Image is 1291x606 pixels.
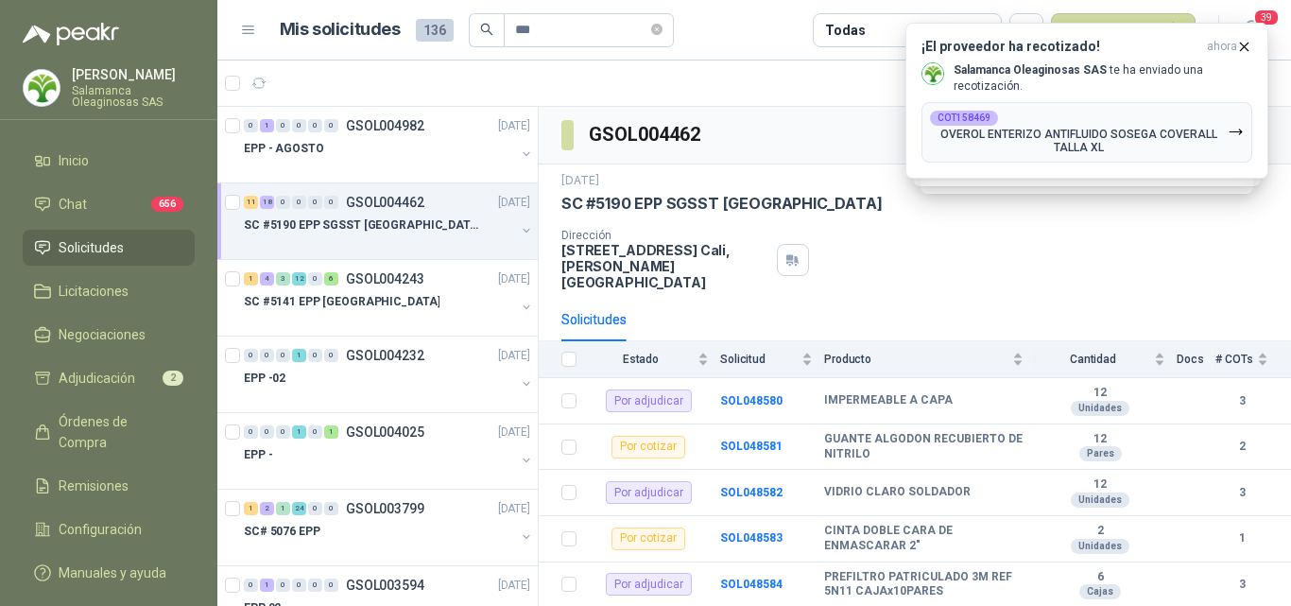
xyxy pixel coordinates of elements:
b: 12 [1035,477,1165,493]
p: EPP -02 [244,370,285,388]
div: Unidades [1071,401,1129,416]
a: Licitaciones [23,273,195,309]
div: 0 [292,196,306,209]
span: Chat [59,194,87,215]
a: Órdenes de Compra [23,404,195,460]
p: [DATE] [498,194,530,212]
a: SOL048584 [720,578,783,591]
p: GSOL004462 [346,196,424,209]
span: Remisiones [59,476,129,496]
a: 1 4 3 12 0 6 GSOL004243[DATE] SC #5141 EPP [GEOGRAPHIC_DATA] [244,268,534,328]
span: Inicio [59,150,89,171]
b: 12 [1035,432,1165,447]
span: ahora [1207,39,1237,55]
p: [STREET_ADDRESS] Cali , [PERSON_NAME][GEOGRAPHIC_DATA] [561,242,769,290]
div: 0 [276,119,290,132]
div: 0 [324,579,338,592]
p: SC #5190 EPP SGSST [GEOGRAPHIC_DATA] [561,194,883,214]
div: 1 [292,349,306,362]
b: 1 [1215,529,1268,547]
div: 1 [292,425,306,439]
a: Remisiones [23,468,195,504]
h3: ¡El proveedor ha recotizado! [921,39,1199,55]
div: 0 [244,425,258,439]
div: 0 [308,425,322,439]
div: Solicitudes [561,309,627,330]
div: 1 [260,579,274,592]
div: 0 [324,119,338,132]
a: Configuración [23,511,195,547]
button: ¡El proveedor ha recotizado!ahora Company LogoSalamanca Oleaginosas SAS te ha enviado una recotiz... [905,23,1268,179]
div: 0 [244,349,258,362]
a: 1 2 1 24 0 0 GSOL003799[DATE] SC# 5076 EPP [244,497,534,558]
a: 0 1 0 0 0 0 GSOL004982[DATE] EPP - AGOSTO [244,114,534,175]
p: [DATE] [561,172,599,190]
div: 1 [260,119,274,132]
div: 0 [308,349,322,362]
div: 0 [276,425,290,439]
b: PREFILTRO PATRICULADO 3M REF 5N11 CAJAx10PARES [824,570,1024,599]
a: SOL048581 [720,440,783,453]
b: 6 [1035,570,1165,585]
span: 2 [163,371,183,386]
div: 0 [308,579,322,592]
p: [DATE] [498,117,530,135]
div: Todas [825,20,865,41]
p: te ha enviado una recotización. [954,62,1252,95]
span: Órdenes de Compra [59,411,177,453]
span: close-circle [651,24,663,35]
img: Logo peakr [23,23,119,45]
b: SOL048583 [720,531,783,545]
div: 0 [244,119,258,132]
p: [DATE] [498,347,530,365]
button: Nueva solicitud [1051,13,1196,47]
span: 39 [1253,9,1280,26]
div: 0 [324,196,338,209]
span: search [480,23,493,36]
span: Solicitudes [59,237,124,258]
span: Estado [588,353,694,366]
a: SOL048582 [720,486,783,499]
div: 4 [260,272,274,286]
div: 12 [292,272,306,286]
div: 0 [308,272,322,286]
div: 1 [244,272,258,286]
p: EPP - AGOSTO [244,140,324,158]
span: 656 [151,197,183,212]
p: Salamanca Oleaginosas SAS [72,85,195,108]
a: Solicitudes [23,230,195,266]
div: 0 [308,119,322,132]
th: Producto [824,341,1035,378]
p: SC #5190 EPP SGSST [GEOGRAPHIC_DATA] [244,216,479,234]
span: Negociaciones [59,324,146,345]
div: 11 [244,196,258,209]
b: 3 [1215,484,1268,502]
h3: GSOL004462 [589,120,703,149]
img: Company Logo [922,63,943,84]
div: Por cotizar [611,436,685,459]
div: 0 [308,196,322,209]
p: [DATE] [498,424,530,442]
th: Estado [588,341,720,378]
div: 1 [276,502,290,515]
a: Manuales y ayuda [23,555,195,591]
img: Company Logo [24,70,60,106]
b: 12 [1035,386,1165,401]
div: 0 [276,349,290,362]
span: Solicitud [720,353,798,366]
div: 0 [292,119,306,132]
span: Licitaciones [59,281,129,302]
b: VIDRIO CLARO SOLDADOR [824,485,971,500]
p: GSOL004982 [346,119,424,132]
div: 0 [292,579,306,592]
p: SC# 5076 EPP [244,523,320,541]
div: 1 [324,425,338,439]
b: 3 [1215,576,1268,594]
span: Adjudicación [59,368,135,389]
b: 2 [1035,524,1165,539]
p: GSOL003594 [346,579,424,592]
div: 1 [244,502,258,515]
div: 0 [276,579,290,592]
